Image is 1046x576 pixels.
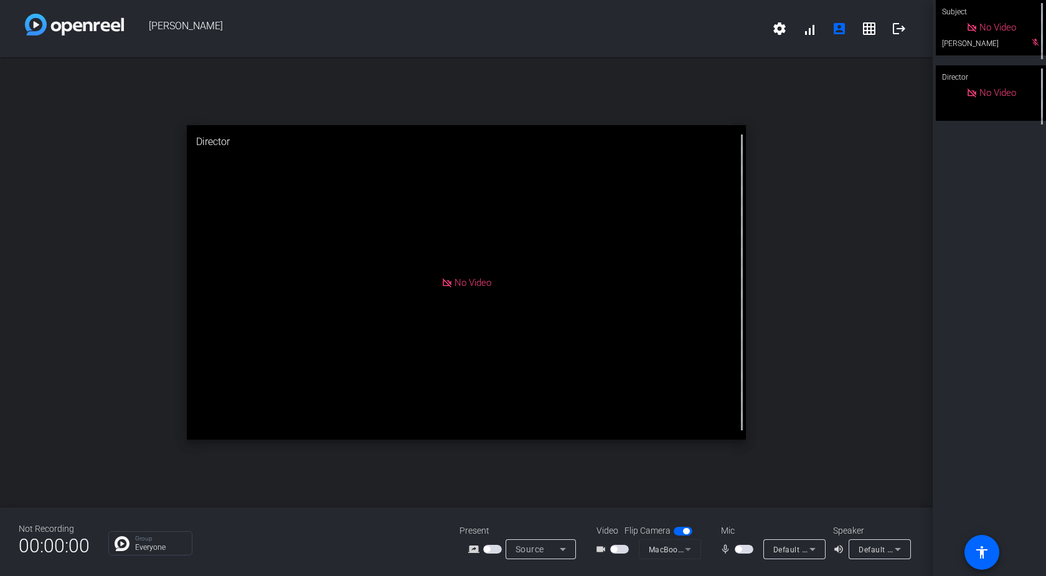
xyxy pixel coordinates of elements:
[833,524,908,537] div: Speaker
[25,14,124,35] img: white-gradient.svg
[979,22,1016,33] span: No Video
[596,524,618,537] span: Video
[19,531,90,561] span: 00:00:00
[892,21,907,36] mat-icon: logout
[124,14,765,44] span: [PERSON_NAME]
[720,542,735,557] mat-icon: mic_none
[187,125,747,159] div: Director
[455,276,491,288] span: No Video
[115,536,130,551] img: Chat Icon
[135,536,186,542] p: Group
[459,524,584,537] div: Present
[516,544,544,554] span: Source
[595,542,610,557] mat-icon: videocam_outline
[974,545,989,560] mat-icon: accessibility
[624,524,671,537] span: Flip Camera
[468,542,483,557] mat-icon: screen_share_outline
[773,544,933,554] span: Default - MacBook Pro Microphone (Built-in)
[862,21,877,36] mat-icon: grid_on
[135,544,186,551] p: Everyone
[772,21,787,36] mat-icon: settings
[794,14,824,44] button: signal_cellular_alt
[859,544,1009,554] span: Default - MacBook Pro Speakers (Built-in)
[19,522,90,536] div: Not Recording
[833,542,848,557] mat-icon: volume_up
[936,65,1046,89] div: Director
[979,87,1016,98] span: No Video
[709,524,833,537] div: Mic
[832,21,847,36] mat-icon: account_box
